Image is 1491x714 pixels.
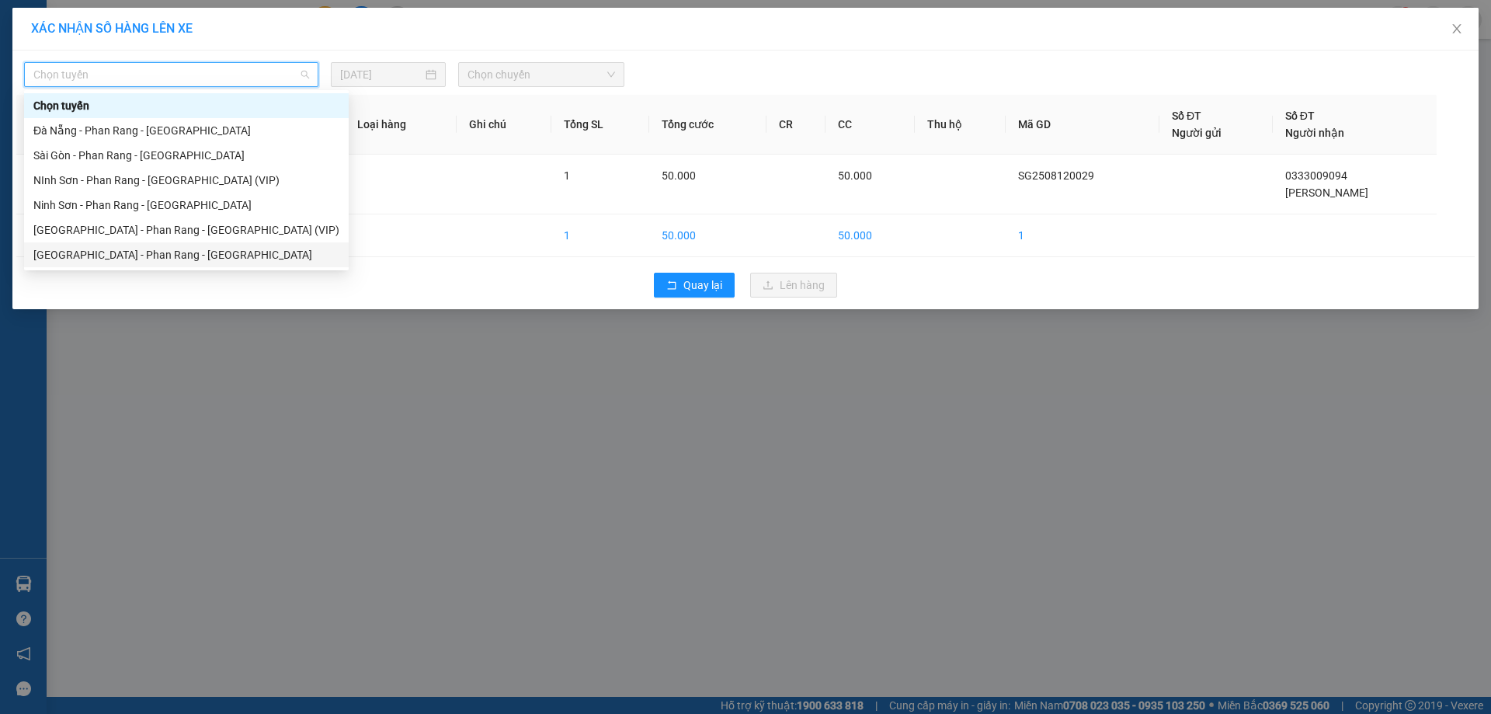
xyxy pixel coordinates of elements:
th: Thu hộ [915,95,1006,155]
th: STT [16,95,85,155]
button: Close [1435,8,1479,51]
span: Quay lại [683,277,722,294]
li: (c) 2017 [130,74,214,93]
span: 1 [564,169,570,182]
th: CR [766,95,825,155]
th: Tổng SL [551,95,649,155]
span: 50.000 [662,169,696,182]
div: Ninh Sơn - Phan Rang - [GEOGRAPHIC_DATA] [33,197,339,214]
span: 50.000 [838,169,872,182]
button: rollbackQuay lại [654,273,735,298]
td: 1 [551,214,649,257]
span: Chọn tuyến [33,63,309,86]
b: Gửi khách hàng [96,23,154,96]
div: Sài Gòn - Phan Rang - [GEOGRAPHIC_DATA] [33,147,339,164]
div: Chọn tuyến [24,93,349,118]
td: 50.000 [649,214,766,257]
div: Đà Nẵng - Phan Rang - [GEOGRAPHIC_DATA] [33,122,339,139]
span: [PERSON_NAME] [1285,186,1368,199]
span: Số ĐT [1172,110,1201,122]
span: rollback [666,280,677,292]
div: [GEOGRAPHIC_DATA] - Phan Rang - [GEOGRAPHIC_DATA] (VIP) [33,221,339,239]
div: NInh Sơn - Phan Rang - [GEOGRAPHIC_DATA] (VIP) [33,172,339,189]
td: 1 [1006,214,1159,257]
th: CC [825,95,916,155]
span: Số ĐT [1285,110,1315,122]
b: Xe Đăng Nhân [19,100,68,173]
span: SG2508120029 [1018,169,1094,182]
td: 50.000 [825,214,916,257]
div: Sài Gòn - Phan Rang - Đà Nẵng [24,143,349,168]
th: Loại hàng [345,95,457,155]
th: Ghi chú [457,95,551,155]
span: close [1451,23,1463,35]
th: Mã GD [1006,95,1159,155]
span: Chọn chuyến [467,63,615,86]
th: Tổng cước [649,95,766,155]
td: 1 [16,155,85,214]
b: [DOMAIN_NAME] [130,59,214,71]
span: XÁC NHẬN SỐ HÀNG LÊN XE [31,21,193,36]
div: Đà Nẵng - Phan Rang - Sài Gòn [24,118,349,143]
button: uploadLên hàng [750,273,837,298]
input: 12/08/2025 [340,66,422,83]
div: Ninh Sơn - Phan Rang - Sài Gòn [24,193,349,218]
span: 0333009094 [1285,169,1347,182]
img: logo.jpg [169,19,206,57]
div: Sài Gòn - Phan Rang - Ninh Sơn (VIP) [24,218,349,242]
div: Chọn tuyến [33,97,339,114]
div: NInh Sơn - Phan Rang - Sài Gòn (VIP) [24,168,349,193]
div: Sài Gòn - Phan Rang - Ninh Sơn [24,242,349,267]
span: Người gửi [1172,127,1222,139]
span: Người nhận [1285,127,1344,139]
div: [GEOGRAPHIC_DATA] - Phan Rang - [GEOGRAPHIC_DATA] [33,246,339,263]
